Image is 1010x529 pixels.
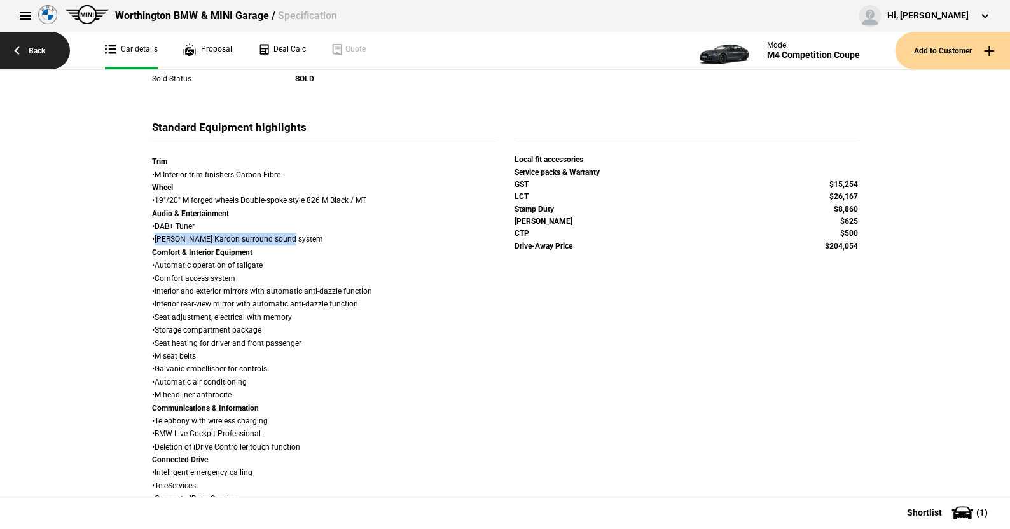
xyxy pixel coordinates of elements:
strong: Wheel [152,183,173,192]
strong: $15,254 [829,180,858,189]
strong: Drive-Away Price [515,242,572,251]
strong: GST [515,180,529,189]
a: Car details [105,32,158,69]
strong: Audio & Entertainment [152,209,229,218]
strong: Service packs & Warranty [515,168,600,177]
span: ( 1 ) [976,508,988,517]
strong: Stamp Duty [515,205,554,214]
button: Add to Customer [895,32,1010,69]
div: Model [767,41,860,50]
strong: Comfort & Interior Equipment [152,248,253,257]
button: Shortlist(1) [888,497,1010,528]
strong: $26,167 [829,192,858,201]
strong: $625 [840,217,858,226]
a: Deal Calc [258,32,306,69]
div: Standard Equipment highlights [152,120,495,142]
strong: [PERSON_NAME] [515,217,572,226]
strong: Local fit accessories [515,155,583,164]
strong: CTP [515,229,529,238]
div: M4 Competition Coupe [767,50,860,60]
strong: $204,054 [825,242,858,251]
a: Proposal [183,32,232,69]
div: Worthington BMW & MINI Garage / [115,9,336,23]
strong: Trim [152,157,167,166]
div: Sold Status [152,72,249,85]
strong: $8,860 [834,205,858,214]
span: Shortlist [907,508,942,517]
strong: $500 [840,229,858,238]
img: bmw.png [38,5,57,24]
strong: SOLD [295,74,314,83]
span: Specification [277,10,336,22]
strong: Communications & Information [152,404,259,413]
strong: Connected Drive [152,455,208,464]
strong: LCT [515,192,529,201]
img: mini.png [66,5,109,24]
div: Hi, [PERSON_NAME] [887,10,969,22]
